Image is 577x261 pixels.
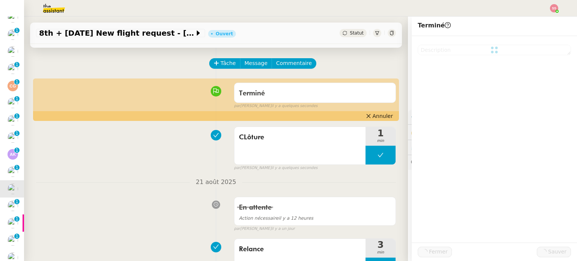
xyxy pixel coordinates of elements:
[15,28,18,35] p: 1
[8,98,18,108] img: users%2FW4OQjB9BRtYK2an7yusO0WsYLsD3%2Favatar%2F28027066-518b-424c-8476-65f2e549ac29
[411,113,450,121] span: ⚙️
[350,30,364,36] span: Statut
[408,155,577,170] div: 💬Commentaires 2
[216,32,233,36] div: Ouvert
[14,28,20,33] nz-badge-sup: 1
[234,226,295,232] small: [PERSON_NAME]
[276,59,312,68] span: Commentaire
[366,249,396,256] span: min
[8,132,18,143] img: users%2FC9SBsJ0duuaSgpQFj5LgoEX8n0o2%2Favatar%2Fec9d51b8-9413-4189-adfb-7be4d8c96a3c
[239,90,265,97] span: Terminé
[8,29,18,40] img: users%2FC9SBsJ0duuaSgpQFj5LgoEX8n0o2%2Favatar%2Fec9d51b8-9413-4189-adfb-7be4d8c96a3c
[240,58,272,69] button: Message
[14,113,20,119] nz-badge-sup: 1
[8,63,18,74] img: users%2FC9SBsJ0duuaSgpQFj5LgoEX8n0o2%2Favatar%2Fec9d51b8-9413-4189-adfb-7be4d8c96a3c
[411,159,473,165] span: 💬
[234,226,240,232] span: par
[8,201,18,211] img: users%2FW4OQjB9BRtYK2an7yusO0WsYLsD3%2Favatar%2F28027066-518b-424c-8476-65f2e549ac29
[239,132,361,143] span: CLôture
[15,113,18,120] p: 1
[8,218,18,228] img: users%2FC9SBsJ0duuaSgpQFj5LgoEX8n0o2%2Favatar%2Fec9d51b8-9413-4189-adfb-7be4d8c96a3c
[15,131,18,137] p: 1
[272,165,318,171] span: il y a quelques secondes
[234,165,318,171] small: [PERSON_NAME]
[411,128,460,136] span: 🔐
[8,235,18,246] img: users%2FC9SBsJ0duuaSgpQFj5LgoEX8n0o2%2Favatar%2Fec9d51b8-9413-4189-adfb-7be4d8c96a3c
[272,103,318,109] span: il y a quelques secondes
[550,4,558,12] img: svg
[8,115,18,125] img: users%2FW4OQjB9BRtYK2an7yusO0WsYLsD3%2Favatar%2F28027066-518b-424c-8476-65f2e549ac29
[15,199,18,206] p: 1
[8,149,18,160] img: svg
[14,148,20,153] nz-badge-sup: 1
[14,131,20,136] nz-badge-sup: 1
[14,79,20,84] nz-badge-sup: 1
[239,216,313,221] span: il y a 12 heures
[408,110,577,124] div: ⚙️Procédures
[14,62,20,67] nz-badge-sup: 1
[15,96,18,103] p: 1
[14,96,20,101] nz-badge-sup: 1
[239,244,361,255] span: Relance
[15,216,18,223] p: 1
[190,177,242,187] span: 21 août 2025
[239,204,272,211] span: En attente
[14,199,20,204] nz-badge-sup: 1
[14,165,20,170] nz-badge-sup: 1
[14,234,20,239] nz-badge-sup: 1
[14,216,20,222] nz-badge-sup: 1
[363,112,396,120] button: Annuler
[234,165,240,171] span: par
[8,184,18,194] img: users%2FC9SBsJ0duuaSgpQFj5LgoEX8n0o2%2Favatar%2Fec9d51b8-9413-4189-adfb-7be4d8c96a3c
[15,165,18,172] p: 1
[411,144,466,150] span: ⏲️
[272,58,316,69] button: Commentaire
[537,247,571,257] button: Sauver
[239,216,279,221] span: Action nécessaire
[8,166,18,177] img: users%2FC9SBsJ0duuaSgpQFj5LgoEX8n0o2%2Favatar%2Fec9d51b8-9413-4189-adfb-7be4d8c96a3c
[366,138,396,144] span: min
[221,59,236,68] span: Tâche
[408,125,577,139] div: 🔐Données client
[39,29,195,37] span: 8th + [DATE] New flight request - [PERSON_NAME]
[272,226,295,232] span: il y a un jour
[418,247,452,257] button: Fermer
[366,240,396,249] span: 3
[373,112,393,120] span: Annuler
[366,129,396,138] span: 1
[15,234,18,240] p: 1
[15,79,18,86] p: 1
[209,58,240,69] button: Tâche
[8,46,18,57] img: users%2F46RNfGZssKS3YGebMrdLHtJHOuF3%2Favatar%2Fff04255a-ec41-4b0f-8542-b0a8ff14a67a
[234,103,318,109] small: [PERSON_NAME]
[234,103,240,109] span: par
[408,140,577,155] div: ⏲️Tâches 57:21
[15,148,18,154] p: 1
[418,22,451,29] span: Terminé
[8,81,18,91] img: svg
[8,12,18,23] img: users%2FC9SBsJ0duuaSgpQFj5LgoEX8n0o2%2Favatar%2Fec9d51b8-9413-4189-adfb-7be4d8c96a3c
[15,62,18,69] p: 1
[245,59,267,68] span: Message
